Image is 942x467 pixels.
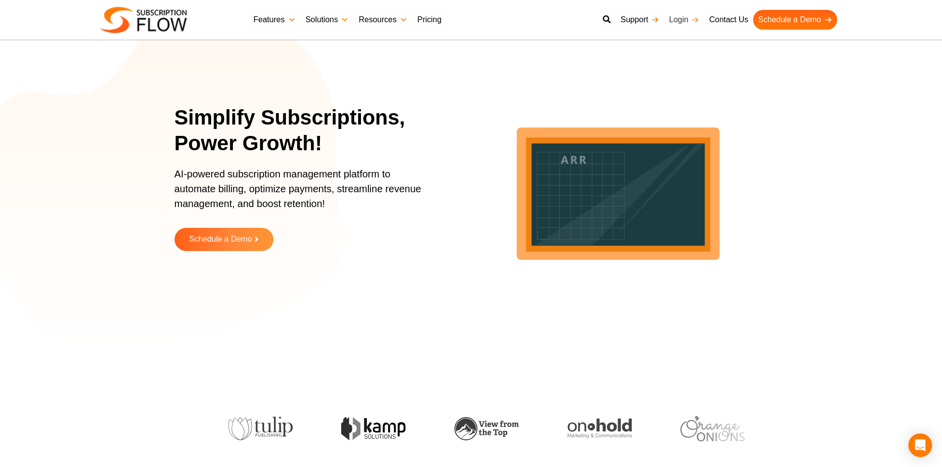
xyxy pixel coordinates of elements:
a: Login [664,10,704,30]
a: Support [616,10,664,30]
h1: Simplify Subscriptions, Power Growth! [175,105,444,157]
a: Contact Us [704,10,753,30]
a: Schedule a Demo [175,228,273,251]
a: Solutions [301,10,354,30]
img: view-from-the-top [454,417,519,440]
p: AI-powered subscription management platform to automate billing, optimize payments, streamline re... [175,167,432,221]
img: onhold-marketing [568,419,632,438]
a: Pricing [412,10,447,30]
img: tulip-publishing [228,417,293,440]
img: Subscriptionflow [100,7,187,33]
div: Open Intercom Messenger [908,433,932,457]
img: kamp-solution [341,417,405,440]
a: Resources [354,10,412,30]
img: orange-onions [680,416,745,441]
a: Schedule a Demo [753,10,837,30]
span: Schedule a Demo [189,235,252,244]
a: Features [249,10,301,30]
